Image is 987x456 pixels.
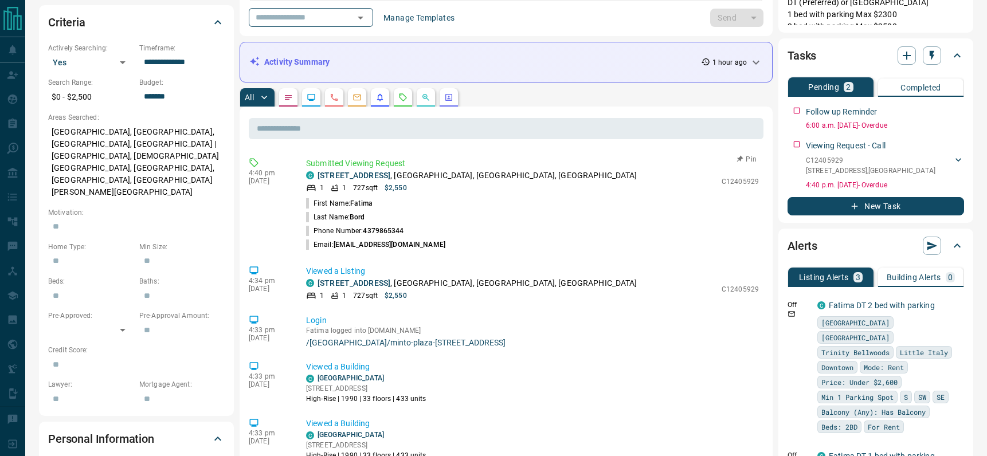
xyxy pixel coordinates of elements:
[249,334,289,342] p: [DATE]
[306,158,759,170] p: Submitted Viewing Request
[318,431,384,439] a: [GEOGRAPHIC_DATA]
[318,278,390,288] a: [STREET_ADDRESS]
[375,93,385,102] svg: Listing Alerts
[352,93,362,102] svg: Emails
[139,310,225,321] p: Pre-Approval Amount:
[48,242,134,252] p: Home Type:
[249,285,289,293] p: [DATE]
[887,273,941,281] p: Building Alerts
[444,93,453,102] svg: Agent Actions
[306,239,445,250] p: Email:
[306,338,759,347] a: /[GEOGRAPHIC_DATA]/minto-plaza-[STREET_ADDRESS]
[788,237,817,255] h2: Alerts
[48,13,85,32] h2: Criteria
[320,290,324,301] p: 1
[249,326,289,334] p: 4:33 pm
[353,183,378,193] p: 727 sqft
[817,301,825,309] div: condos.ca
[318,171,390,180] a: [STREET_ADDRESS]
[249,169,289,177] p: 4:40 pm
[788,42,964,69] div: Tasks
[48,77,134,88] p: Search Range:
[48,88,134,107] p: $0 - $2,500
[249,277,289,285] p: 4:34 pm
[821,391,894,403] span: Min 1 Parking Spot
[948,273,953,281] p: 0
[900,84,941,92] p: Completed
[139,276,225,286] p: Baths:
[806,106,877,118] p: Follow up Reminder
[306,226,404,236] p: Phone Number:
[48,112,225,123] p: Areas Searched:
[334,241,445,249] span: [EMAIL_ADDRESS][DOMAIN_NAME]
[821,317,890,328] span: [GEOGRAPHIC_DATA]
[385,290,407,301] p: $2,550
[306,279,314,287] div: condos.ca
[139,379,225,390] p: Mortgage Agent:
[249,380,289,388] p: [DATE]
[245,93,254,101] p: All
[846,83,851,91] p: 2
[139,242,225,252] p: Min Size:
[829,301,935,310] a: Fatima DT 2 bed with parking
[904,391,908,403] span: S
[937,391,945,403] span: SE
[821,347,890,358] span: Trinity Bellwoods
[821,361,853,373] span: Downtown
[249,429,289,437] p: 4:33 pm
[385,183,407,193] p: $2,550
[318,374,384,382] a: [GEOGRAPHIC_DATA]
[306,171,314,179] div: condos.ca
[48,430,154,448] h2: Personal Information
[249,372,289,380] p: 4:33 pm
[306,361,759,373] p: Viewed a Building
[342,183,346,193] p: 1
[864,361,904,373] span: Mode: Rent
[353,290,378,301] p: 727 sqft
[788,197,964,215] button: New Task
[139,77,225,88] p: Budget:
[342,290,346,301] p: 1
[306,375,314,383] div: condos.ca
[48,207,225,218] p: Motivation:
[306,265,759,277] p: Viewed a Listing
[363,227,404,235] span: 4379865344
[821,406,926,418] span: Balcony (Any): Has Balcony
[330,93,339,102] svg: Calls
[788,310,796,318] svg: Email
[712,57,747,68] p: 1 hour ago
[306,394,426,404] p: High-Rise | 1990 | 33 floors | 433 units
[306,440,426,450] p: [STREET_ADDRESS]
[249,52,763,73] div: Activity Summary1 hour ago
[249,177,289,185] p: [DATE]
[377,9,461,27] button: Manage Templates
[306,383,426,394] p: [STREET_ADDRESS]
[806,166,935,176] p: [STREET_ADDRESS] , [GEOGRAPHIC_DATA]
[48,379,134,390] p: Lawyer:
[318,277,637,289] p: , [GEOGRAPHIC_DATA], [GEOGRAPHIC_DATA], [GEOGRAPHIC_DATA]
[48,123,225,202] p: [GEOGRAPHIC_DATA], [GEOGRAPHIC_DATA], [GEOGRAPHIC_DATA], [GEOGRAPHIC_DATA] | [GEOGRAPHIC_DATA], [...
[48,43,134,53] p: Actively Searching:
[48,9,225,36] div: Criteria
[788,232,964,260] div: Alerts
[722,284,759,294] p: C12405929
[788,300,810,310] p: Off
[306,418,759,430] p: Viewed a Building
[788,46,816,65] h2: Tasks
[48,425,225,453] div: Personal Information
[284,93,293,102] svg: Notes
[350,199,373,207] span: Fatima
[918,391,926,403] span: SW
[48,53,134,72] div: Yes
[806,180,964,190] p: 4:40 p.m. [DATE] - Overdue
[856,273,860,281] p: 3
[806,140,886,152] p: Viewing Request - Call
[806,153,964,178] div: C12405929[STREET_ADDRESS],[GEOGRAPHIC_DATA]
[306,327,759,335] p: Fatima logged into [DOMAIN_NAME]
[821,421,857,433] span: Beds: 2BD
[307,93,316,102] svg: Lead Browsing Activity
[264,56,330,68] p: Activity Summary
[318,170,637,182] p: , [GEOGRAPHIC_DATA], [GEOGRAPHIC_DATA], [GEOGRAPHIC_DATA]
[821,332,890,343] span: [GEOGRAPHIC_DATA]
[421,93,430,102] svg: Opportunities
